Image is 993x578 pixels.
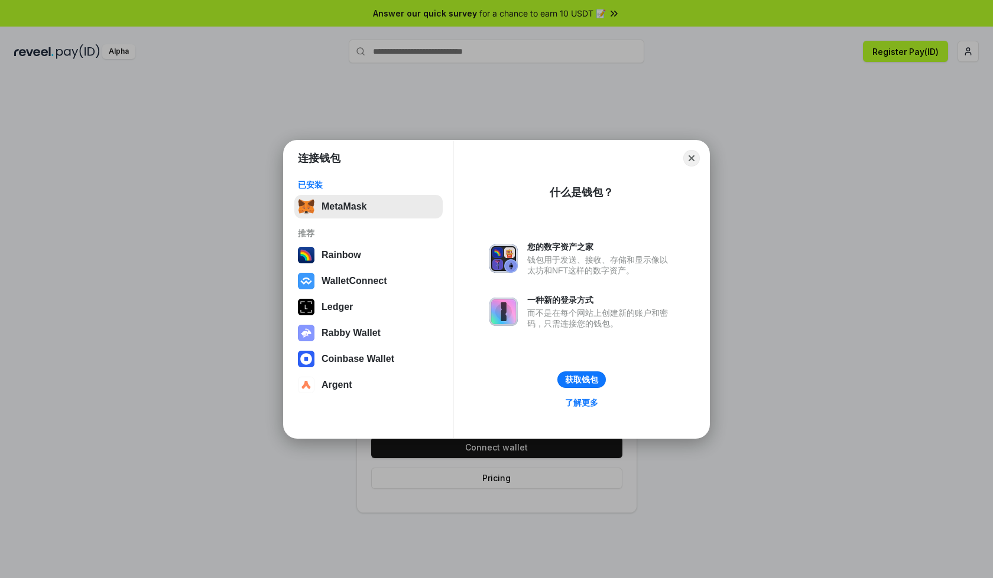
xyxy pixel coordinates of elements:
[527,308,674,329] div: 而不是在每个网站上创建新的账户和密码，只需连接您的钱包。
[565,374,598,385] div: 获取钱包
[565,397,598,408] div: 了解更多
[558,395,605,410] a: 了解更多
[322,250,361,260] div: Rainbow
[298,377,314,393] img: svg+xml,%3Csvg%20width%3D%2228%22%20height%3D%2228%22%20viewBox%3D%220%200%2028%2028%22%20fill%3D...
[322,201,366,212] div: MetaMask
[298,273,314,289] img: svg+xml,%3Csvg%20width%3D%2228%22%20height%3D%2228%22%20viewBox%3D%220%200%2028%2028%22%20fill%3D...
[322,328,381,338] div: Rabby Wallet
[298,228,439,239] div: 推荐
[489,244,518,273] img: svg+xml,%3Csvg%20xmlns%3D%22http%3A%2F%2Fwww.w3.org%2F2000%2Fsvg%22%20fill%3D%22none%22%20viewBox...
[294,195,443,218] button: MetaMask
[298,247,314,263] img: svg+xml,%3Csvg%20width%3D%22120%22%20height%3D%22120%22%20viewBox%3D%220%200%20120%20120%22%20fil...
[298,325,314,341] img: svg+xml,%3Csvg%20xmlns%3D%22http%3A%2F%2Fwww.w3.org%2F2000%2Fsvg%22%20fill%3D%22none%22%20viewBox...
[298,198,314,215] img: svg+xml,%3Csvg%20fill%3D%22none%22%20height%3D%2233%22%20viewBox%3D%220%200%2035%2033%22%20width%...
[294,269,443,293] button: WalletConnect
[322,302,353,312] div: Ledger
[683,150,700,166] button: Close
[322,380,352,390] div: Argent
[489,298,518,326] img: svg+xml,%3Csvg%20xmlns%3D%22http%3A%2F%2Fwww.w3.org%2F2000%2Fsvg%22%20fill%3D%22none%22%20viewBox...
[298,351,314,367] img: svg+xml,%3Csvg%20width%3D%2228%22%20height%3D%2228%22%20viewBox%3D%220%200%2028%2028%22%20fill%3D...
[527,241,674,252] div: 您的数字资产之家
[294,373,443,397] button: Argent
[527,254,674,276] div: 钱包用于发送、接收、存储和显示像以太坊和NFT这样的数字资产。
[294,347,443,371] button: Coinbase Wallet
[322,276,387,286] div: WalletConnect
[557,371,606,388] button: 获取钱包
[298,299,314,315] img: svg+xml,%3Csvg%20xmlns%3D%22http%3A%2F%2Fwww.w3.org%2F2000%2Fsvg%22%20width%3D%2228%22%20height%3...
[322,354,394,364] div: Coinbase Wallet
[298,151,340,165] h1: 连接钱包
[294,321,443,345] button: Rabby Wallet
[527,295,674,305] div: 一种新的登录方式
[550,185,614,200] div: 什么是钱包？
[294,243,443,267] button: Rainbow
[294,295,443,319] button: Ledger
[298,179,439,190] div: 已安装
